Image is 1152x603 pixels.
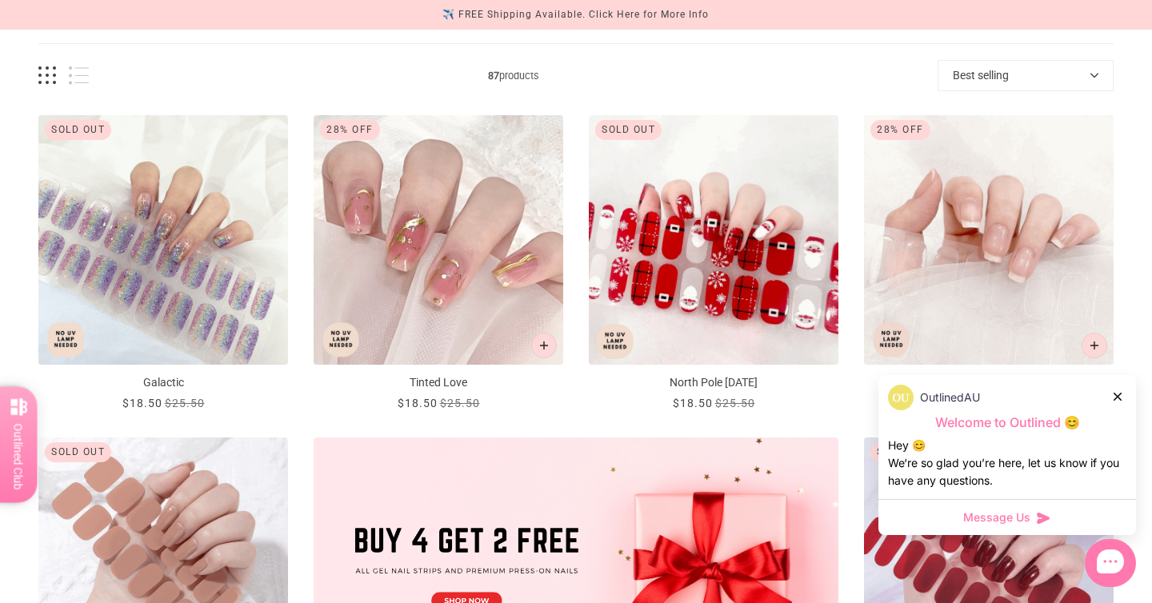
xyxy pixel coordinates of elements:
a: North Pole Noel [589,115,838,412]
b: 87 [488,70,499,82]
p: OutlinedAU [920,389,980,406]
span: $25.50 [165,397,205,409]
img: Galactic-Gel Nail Strips-Outlined [38,115,288,365]
span: products [89,67,938,84]
button: Add to cart [1082,333,1107,358]
span: $25.50 [440,397,480,409]
div: ✈️ FREE Shipping Available. Click Here for More Info [442,6,709,23]
img: Gel Nail Genius (Transparent)-Gel Nail Strips-Outlined [864,115,1114,365]
button: Best selling [938,60,1114,91]
div: Sold out [45,442,111,462]
img: North Pole Noel-Gel Nail Strips-Outlined [589,115,838,365]
p: Galactic [38,374,288,391]
span: $25.50 [715,397,755,409]
button: List view [69,66,89,85]
a: Gel Nail Genius (Transparent) [864,115,1114,412]
button: Add to cart [531,333,557,358]
div: Sold out [870,442,937,462]
span: Message Us [963,509,1030,525]
span: $18.50 [122,397,162,409]
div: 28% Off [870,120,930,140]
button: Grid view [38,66,56,85]
img: data:image/png;base64,iVBORw0KGgoAAAANSUhEUgAAACQAAAAkCAYAAADhAJiYAAAAAXNSR0IArs4c6QAAArdJREFUWEf... [888,385,914,410]
a: Tinted Love [314,115,563,412]
div: Sold out [45,120,111,140]
div: 28% Off [320,120,380,140]
span: $18.50 [398,397,438,409]
p: Welcome to Outlined 😊 [888,414,1126,431]
div: Sold out [595,120,662,140]
a: Galactic [38,115,288,412]
span: $18.50 [673,397,713,409]
p: North Pole [DATE] [589,374,838,391]
div: Hey 😊 We‘re so glad you’re here, let us know if you have any questions. [888,437,1126,489]
p: Tinted Love [314,374,563,391]
p: Gel Nail Genius (Transparent) [864,374,1114,391]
